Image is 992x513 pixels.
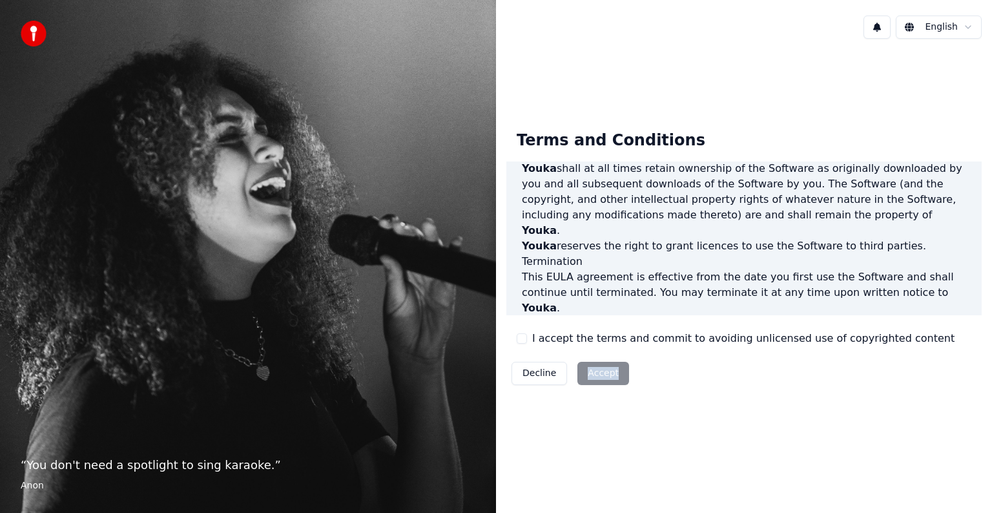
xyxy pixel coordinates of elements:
[522,161,966,238] p: shall at all times retain ownership of the Software as originally downloaded by you and all subse...
[21,21,46,47] img: youka
[506,120,716,162] div: Terms and Conditions
[532,331,955,346] label: I accept the terms and commit to avoiding unlicensed use of copyrighted content
[512,362,567,385] button: Decline
[522,240,557,252] span: Youka
[522,269,966,316] p: This EULA agreement is effective from the date you first use the Software and shall continue unti...
[522,302,557,314] span: Youka
[21,456,475,474] p: “ You don't need a spotlight to sing karaoke. ”
[522,162,557,174] span: Youka
[522,224,557,236] span: Youka
[21,479,475,492] footer: Anon
[522,254,966,269] h3: Termination
[522,238,966,254] p: reserves the right to grant licences to use the Software to third parties.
